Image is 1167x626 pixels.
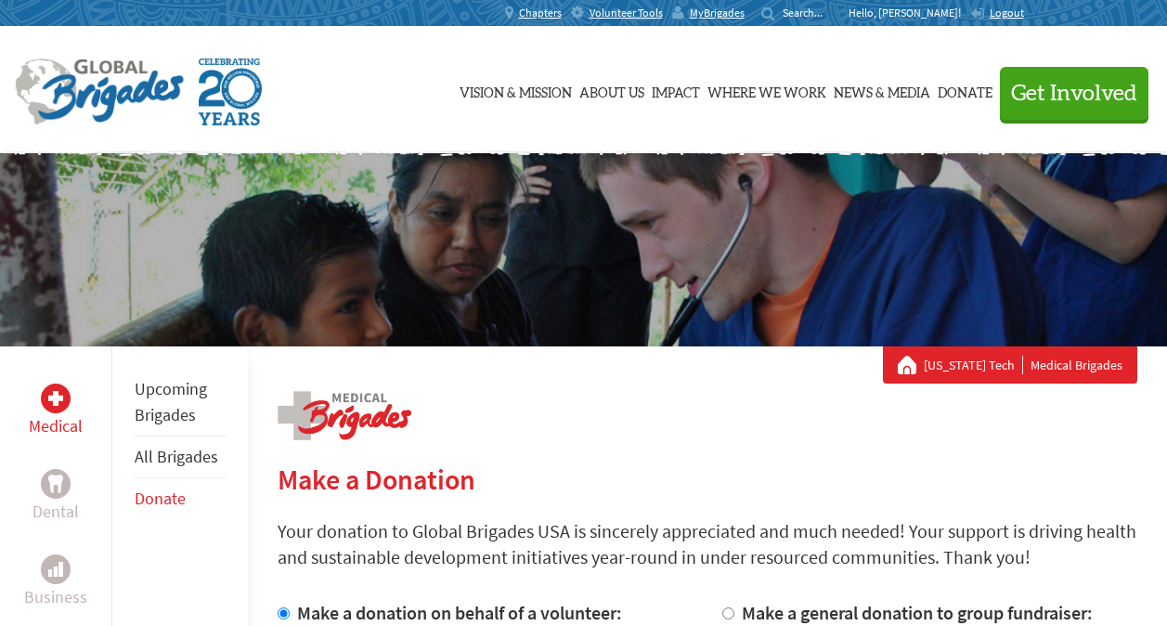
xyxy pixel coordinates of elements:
a: Vision & Mission [460,44,572,137]
a: Where We Work [707,44,826,137]
a: About Us [579,44,644,137]
a: All Brigades [135,446,218,467]
span: MyBrigades [690,6,745,20]
label: Make a general donation to group fundraiser: [742,601,1093,624]
h2: Make a Donation [278,463,1137,496]
span: Volunteer Tools [590,6,663,20]
p: Business [24,584,87,610]
p: Medical [29,413,83,439]
div: Dental [41,469,71,499]
p: Hello, [PERSON_NAME]! [849,6,970,20]
img: Medical [48,391,63,406]
span: Get Involved [1011,83,1137,105]
img: logo-medical.png [278,391,411,440]
a: BusinessBusiness [24,554,87,610]
img: Global Brigades Logo [15,59,184,125]
li: Donate [135,478,226,519]
span: Chapters [519,6,562,20]
a: Upcoming Brigades [135,378,207,425]
label: Make a donation on behalf of a volunteer: [297,601,622,624]
a: Impact [652,44,700,137]
div: Medical [41,384,71,413]
a: News & Media [834,44,930,137]
div: Business [41,554,71,584]
a: MedicalMedical [29,384,83,439]
p: Your donation to Global Brigades USA is sincerely appreciated and much needed! Your support is dr... [278,518,1137,570]
a: DentalDental [32,469,79,525]
a: Donate [938,44,992,137]
span: Logout [990,6,1024,20]
a: Logout [970,6,1024,20]
li: All Brigades [135,437,226,478]
img: Dental [48,475,63,492]
img: Global Brigades Celebrating 20 Years [199,59,262,125]
a: [US_STATE] Tech [924,356,1023,374]
a: Donate [135,488,186,509]
button: Get Involved [1000,67,1148,120]
input: Search... [783,6,836,20]
div: Medical Brigades [898,356,1122,374]
p: Dental [32,499,79,525]
img: Business [48,562,63,577]
li: Upcoming Brigades [135,369,226,437]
